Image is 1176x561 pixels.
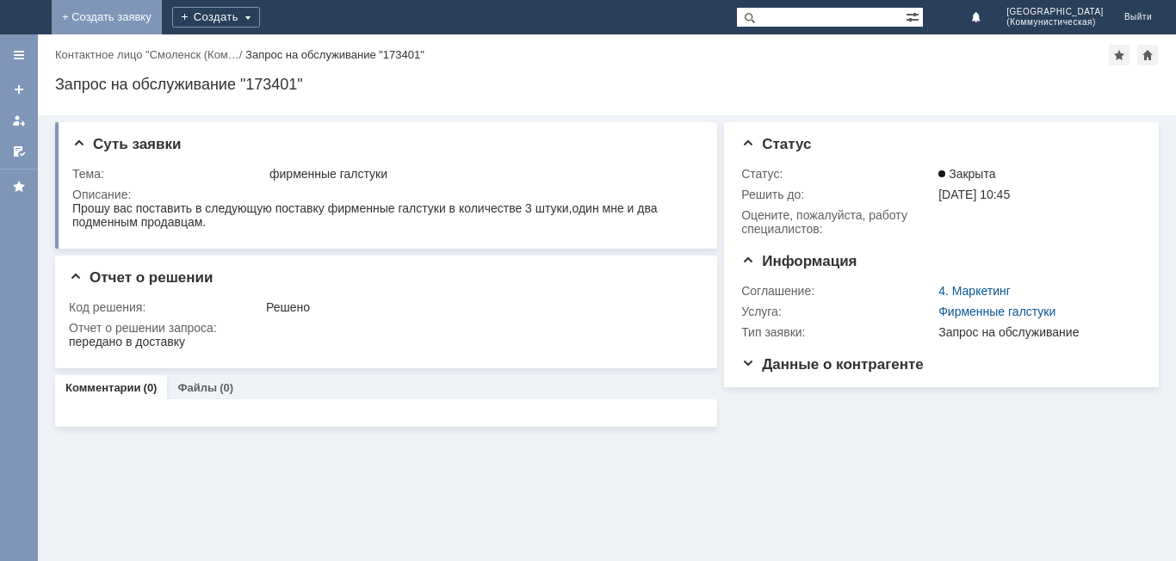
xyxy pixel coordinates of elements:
a: Контактное лицо "Смоленск (Ком… [55,48,239,61]
div: Запрос на обслуживание [938,325,1134,339]
div: Услуга: [741,305,935,318]
span: Суть заявки [72,136,181,152]
span: Информация [741,253,857,269]
a: Комментарии [65,381,141,394]
a: Создать заявку [5,76,33,103]
div: Код решения: [69,300,263,314]
div: Описание: [72,188,697,201]
span: [GEOGRAPHIC_DATA] [1006,7,1104,17]
div: Сделать домашней страницей [1137,45,1158,65]
div: Соглашение: [741,284,935,298]
span: Статус [741,136,811,152]
div: Oцените, пожалуйста, работу специалистов: [741,208,935,236]
span: Отчет о решении [69,269,213,286]
div: Создать [172,7,260,28]
div: (0) [220,381,233,394]
span: Данные о контрагенте [741,356,924,373]
div: Запрос на обслуживание "173401" [245,48,424,61]
div: фирменные галстуки [269,167,694,181]
div: Решить до: [741,188,935,201]
div: / [55,48,245,61]
div: Добавить в избранное [1109,45,1130,65]
a: Мои согласования [5,138,33,165]
a: Мои заявки [5,107,33,134]
span: [DATE] 10:45 [938,188,1010,201]
div: Отчет о решении запроса: [69,321,697,335]
div: Запрос на обслуживание "173401" [55,76,1159,93]
span: Закрыта [938,167,995,181]
a: Файлы [177,381,217,394]
div: (0) [144,381,158,394]
div: Тема: [72,167,266,181]
div: Решено [266,300,694,314]
span: Расширенный поиск [906,8,923,24]
span: (Коммунистическая) [1006,17,1104,28]
div: Статус: [741,167,935,181]
div: Тип заявки: [741,325,935,339]
a: Фирменные галстуки [938,305,1055,318]
a: 4. Маркетинг [938,284,1011,298]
